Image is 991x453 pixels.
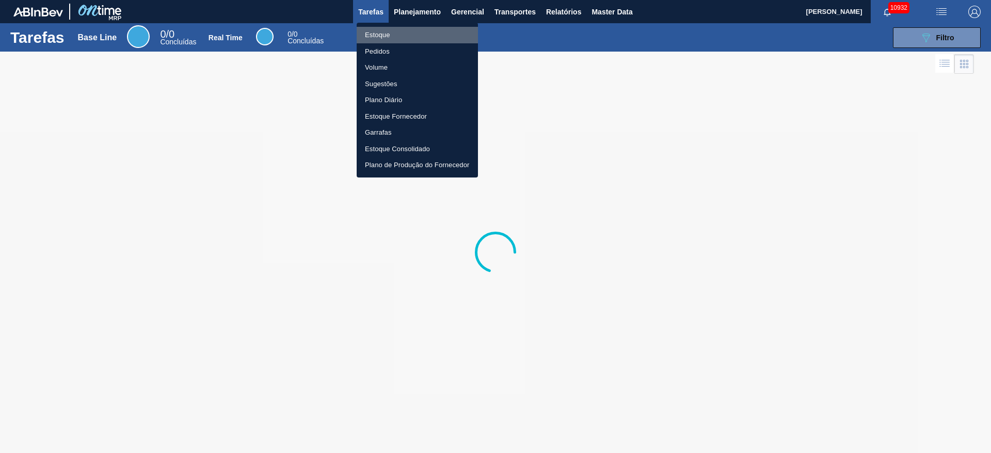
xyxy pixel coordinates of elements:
[357,141,478,157] a: Estoque Consolidado
[357,27,478,43] a: Estoque
[357,76,478,92] a: Sugestões
[357,92,478,108] a: Plano Diário
[357,43,478,60] a: Pedidos
[357,124,478,141] a: Garrafas
[357,59,478,76] a: Volume
[357,108,478,125] a: Estoque Fornecedor
[357,157,478,173] a: Plano de Produção do Fornecedor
